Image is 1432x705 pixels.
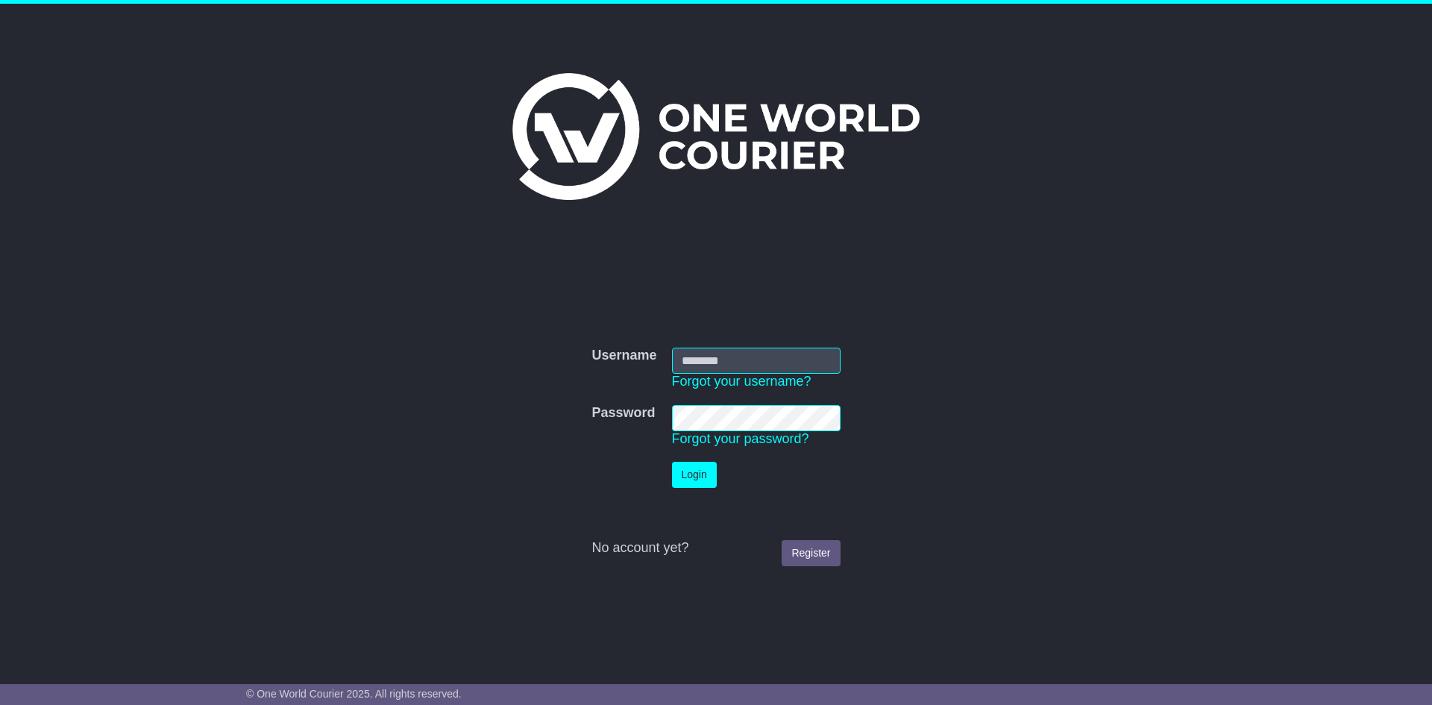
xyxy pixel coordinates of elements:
img: One World [512,73,920,200]
label: Password [591,405,655,422]
button: Login [672,462,717,488]
label: Username [591,348,656,364]
a: Register [782,540,840,566]
div: No account yet? [591,540,840,557]
a: Forgot your username? [672,374,811,389]
a: Forgot your password? [672,431,809,446]
span: © One World Courier 2025. All rights reserved. [246,688,462,700]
